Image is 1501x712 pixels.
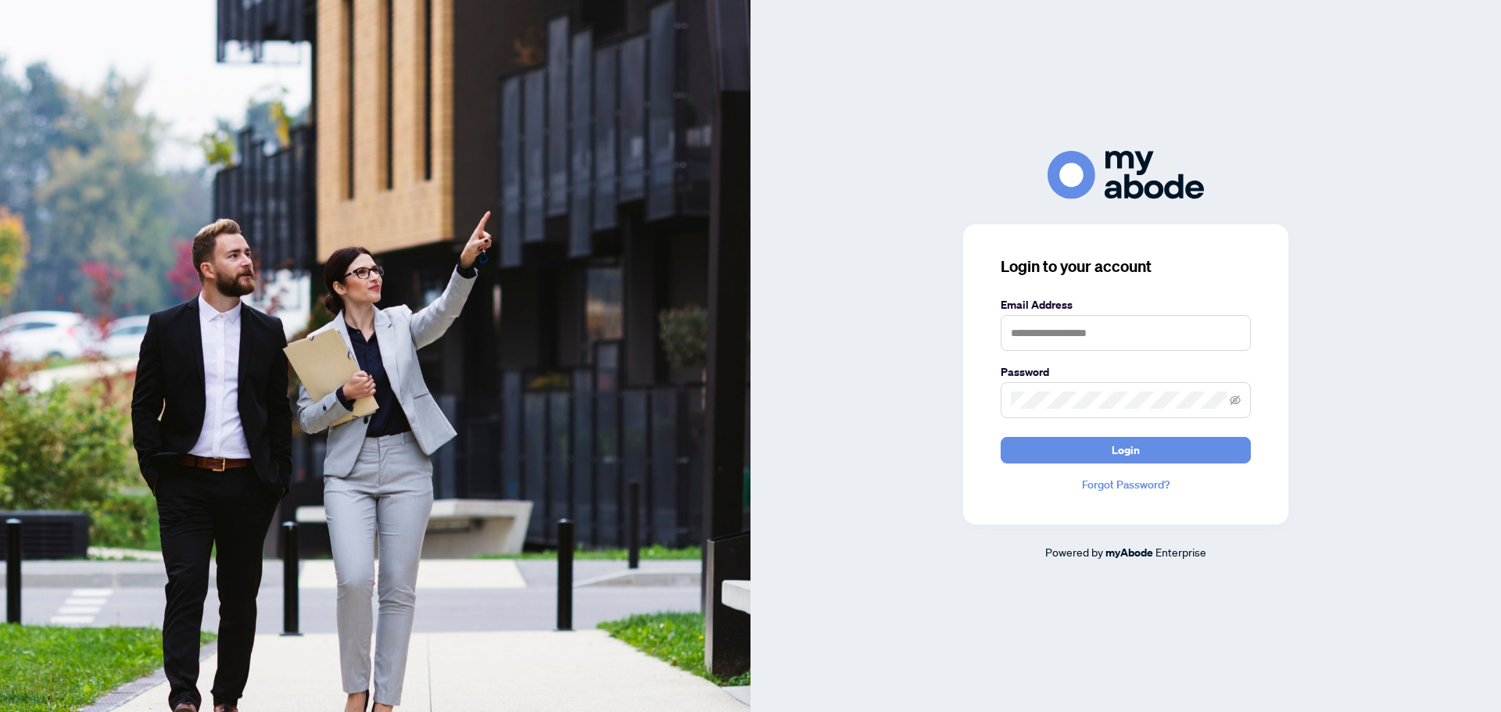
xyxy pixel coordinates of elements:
[1001,363,1251,381] label: Password
[1045,545,1103,559] span: Powered by
[1001,437,1251,463] button: Login
[1001,476,1251,493] a: Forgot Password?
[1001,296,1251,313] label: Email Address
[1230,395,1241,406] span: eye-invisible
[1155,545,1206,559] span: Enterprise
[1048,151,1204,199] img: ma-logo
[1112,438,1140,463] span: Login
[1001,256,1251,277] h3: Login to your account
[1105,544,1153,561] a: myAbode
